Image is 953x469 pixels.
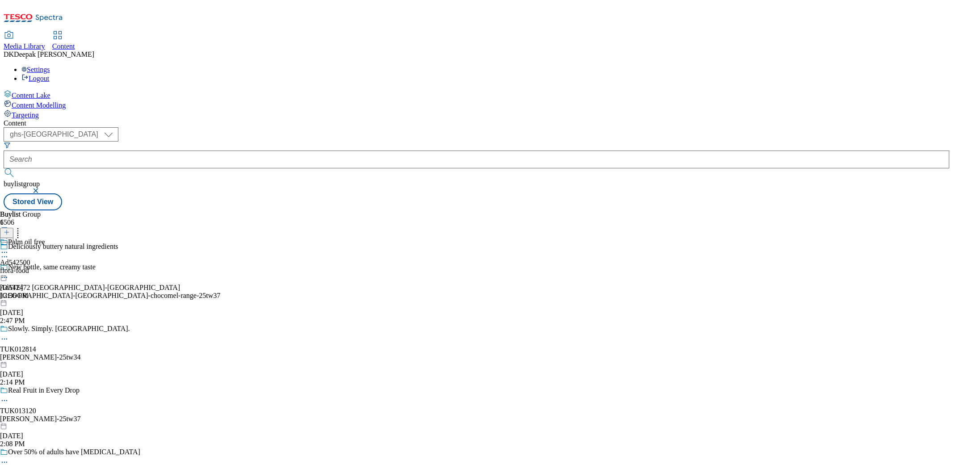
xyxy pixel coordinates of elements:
span: Targeting [12,111,39,119]
span: Content Lake [12,92,50,99]
a: Targeting [4,109,949,119]
svg: Search Filters [4,142,11,149]
span: Content Modelling [12,101,66,109]
span: Deepak [PERSON_NAME] [14,50,94,58]
button: Stored View [4,193,62,210]
div: New bottle, same creamy taste [8,263,96,271]
div: Slowly. Simply. [GEOGRAPHIC_DATA]. [8,325,130,333]
span: Content [52,42,75,50]
a: Content Lake [4,90,949,100]
span: buylistgroup [4,180,40,188]
input: Search [4,151,949,168]
div: Real Fruit in Every Drop [8,386,80,394]
a: Media Library [4,32,45,50]
div: Content [4,119,949,127]
span: DK [4,50,14,58]
a: Logout [21,75,49,82]
div: Over 50% of adults have [MEDICAL_DATA] [8,448,140,456]
a: Settings [21,66,50,73]
a: Content Modelling [4,100,949,109]
a: Content [52,32,75,50]
div: Palm oil free [8,238,45,246]
div: Deliciously buttery natural ingredients [8,243,118,251]
span: Media Library [4,42,45,50]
